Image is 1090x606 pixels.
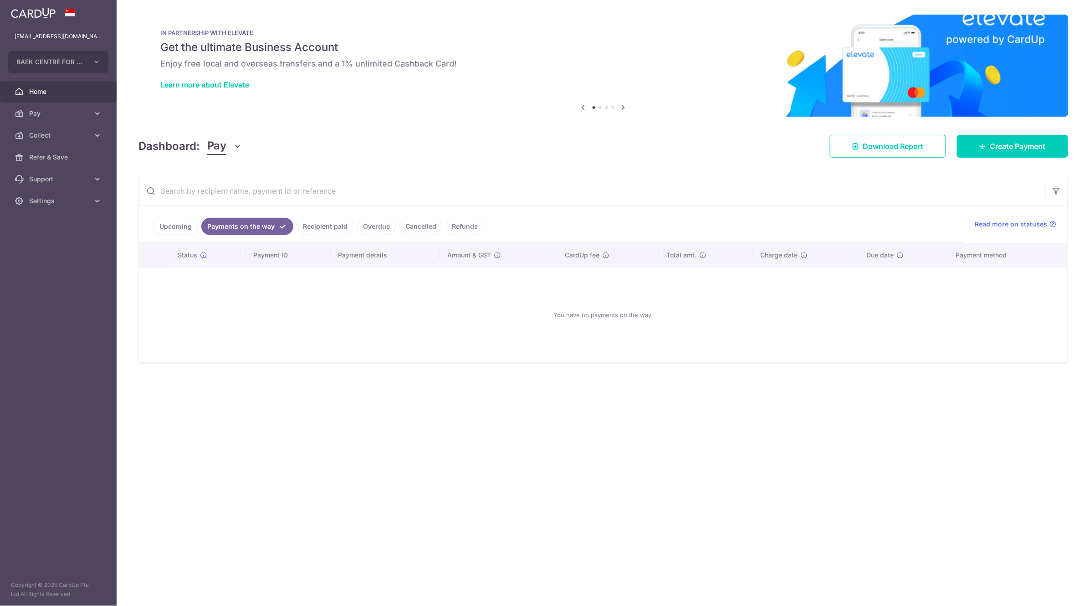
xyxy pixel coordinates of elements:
[138,15,1068,117] img: Renovation banner
[160,40,1046,55] h5: Get the ultimate Business Account
[150,275,1057,355] div: You have no payments on the way.
[29,153,89,162] span: Refer & Save
[867,251,894,260] span: Due date
[830,135,946,158] a: Download Report
[246,243,331,267] th: Payment ID
[15,32,102,41] p: [EMAIL_ADDRESS][DOMAIN_NAME]
[957,135,1068,158] a: Create Payment
[178,251,197,260] span: Status
[207,138,226,155] span: Pay
[565,251,599,260] span: CardUp fee
[331,243,440,267] th: Payment details
[16,57,84,67] span: BAEK CENTRE FOR AESTHETIC AND IMPLANT DENTISTRY PTE. LTD.
[863,141,924,152] span: Download Report
[29,87,89,96] span: Home
[29,175,89,184] span: Support
[990,141,1046,152] span: Create Payment
[160,80,249,89] a: Learn more about Elevate
[975,220,1057,229] a: Read more on statuses
[446,218,484,235] a: Refunds
[29,109,89,118] span: Pay
[297,218,353,235] a: Recipient paid
[160,29,1046,36] p: IN PARTNERSHIP WITH ELEVATE
[760,251,798,260] span: Charge date
[29,131,89,140] span: Collect
[399,218,442,235] a: Cancelled
[447,251,491,260] span: Amount & GST
[154,218,198,235] a: Upcoming
[8,51,108,73] button: BAEK CENTRE FOR AESTHETIC AND IMPLANT DENTISTRY PTE. LTD.
[207,138,242,155] button: Pay
[138,138,200,154] h4: Dashboard:
[11,7,56,18] img: CardUp
[160,58,1046,69] h6: Enjoy free local and overseas transfers and a 1% unlimited Cashback Card!
[139,176,1046,205] input: Search by recipient name, payment id or reference
[975,220,1048,229] span: Read more on statuses
[29,196,89,205] span: Settings
[357,218,396,235] a: Overdue
[949,243,1068,267] th: Payment method
[201,218,293,235] a: Payments on the way
[666,251,696,260] span: Total amt.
